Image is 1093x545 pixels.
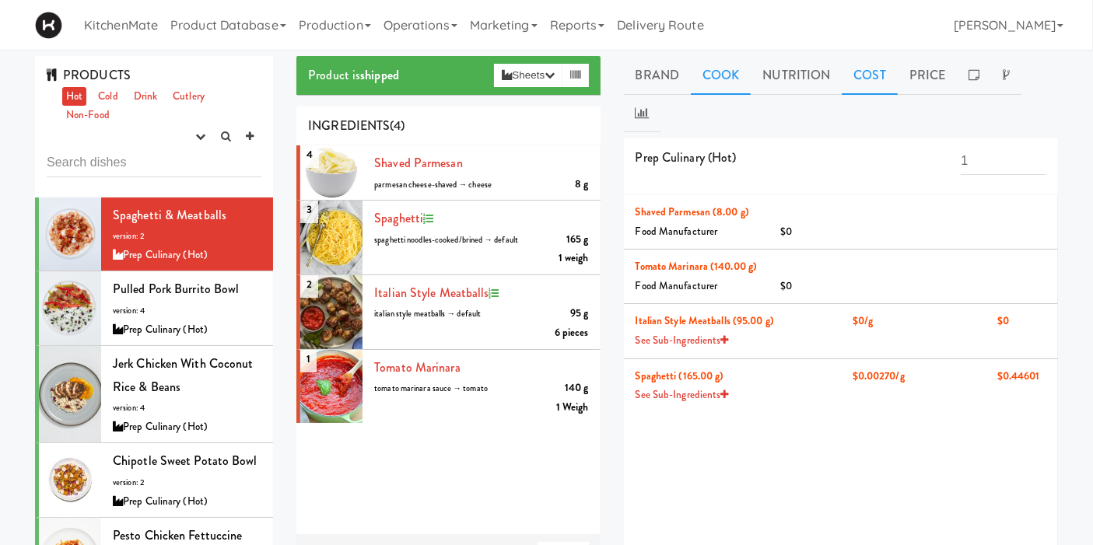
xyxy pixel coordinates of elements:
li: Pulled Pork Burrito Bowlversion: 4Prep Culinary (Hot) [35,271,273,346]
div: 95 g [570,304,588,323]
a: Cutlery [169,87,208,107]
span: Jerk Chicken with Coconut Rice & Beans [113,355,254,396]
span: italian style meatballs → default [374,308,481,320]
div: Prep Culinary (Hot) [636,146,938,169]
span: 3 [300,196,318,223]
span: Chipotle Sweet Potato Bowl [113,452,257,470]
span: tomato marinara sauce → tomato [374,383,488,394]
li: Chipotle Sweet Potato Bowlversion: 2Prep Culinary (Hot) [35,443,273,518]
a: Cold [94,87,121,107]
div: $0.44601 [986,367,1058,386]
a: See Sub-Ingredients [636,333,729,348]
div: Spaghetti (165.00 g ) [624,367,841,386]
div: $0 [769,277,841,296]
div: Shaved Parmesan (8.00 g ) [624,203,841,222]
span: Pesto Chicken Fettuccine [113,526,242,544]
span: INGREDIENTS [308,117,390,135]
span: parmesan cheese-shaved → cheese [374,179,492,190]
span: Spaghetti & Meatballs [113,206,226,224]
a: Price [898,56,958,95]
li: 4Shaved Parmesan8 gparmesan cheese-shaved → cheese [296,145,600,201]
div: Italian Style Meatballs (95.00 g ) [624,312,841,331]
img: Micromart [35,12,62,39]
div: $0 [769,222,841,242]
span: version: 2 [113,230,145,242]
div: Prep Culinary (Hot) [113,492,261,512]
i: Recipe [423,214,433,224]
div: 1 Weigh [556,398,589,417]
span: PRODUCTS [47,66,131,84]
a: Nutrition [751,56,842,95]
li: Jerk Chicken with Coconut Rice & Beansversion: 4Prep Culinary (Hot) [35,346,273,443]
button: Sheets [494,64,562,87]
span: Pulled Pork Burrito Bowl [113,280,239,298]
a: See Sub-Ingredients [636,387,729,402]
div: $0/g [841,312,986,331]
span: version: 4 [113,402,145,414]
a: Non-Food [62,106,114,125]
a: Hot [62,87,86,107]
li: 1Tomato Marinara140 gtomato marinara sauce → tomato1 Weigh [296,350,600,424]
a: Brand [624,56,692,95]
span: 2 [300,271,318,298]
div: Prep Culinary (Hot) [113,417,261,437]
a: Cook [691,56,751,95]
a: Tomato Marinara [374,358,461,376]
span: (4) [390,117,405,135]
a: spaghetti [374,209,423,227]
span: version: 4 [113,305,145,316]
input: Search dishes [47,148,261,177]
div: $0 [986,312,1058,331]
b: shipped [360,66,399,84]
div: Food Manufacturer [624,222,769,242]
span: version: 2 [113,477,145,488]
div: Prep Culinary (Hot) [113,246,261,265]
li: 3spaghetti165 gspaghetti noodles-cooked/brined → default1 weigh [296,201,600,275]
span: Product is [308,66,399,84]
span: 4 [300,141,319,168]
li: 2Italian Style Meatballs95 gitalian style meatballs → default6 pieces [296,275,600,350]
div: 8 g [575,175,588,194]
div: 6 pieces [555,323,589,343]
div: Food Manufacturer [624,277,769,296]
li: Spaghetti & Meatballsversion: 2Prep Culinary (Hot) [35,197,273,272]
a: Cost [842,56,897,95]
i: Recipe [489,288,499,299]
div: 140 g [565,379,589,398]
div: 1 weigh [559,249,589,268]
div: 165 g [566,230,589,250]
div: Prep Culinary (Hot) [113,320,261,340]
span: spaghetti noodles-cooked/brined → default [374,234,518,246]
input: Quantity [961,146,1046,175]
a: Drink [130,87,162,107]
div: Tomato Marinara (140.00 g ) [624,257,841,277]
a: Italian Style Meatballs [374,284,489,302]
div: $0.00270/g [841,367,986,386]
a: Shaved Parmesan [374,154,463,172]
span: 1 [300,345,317,372]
